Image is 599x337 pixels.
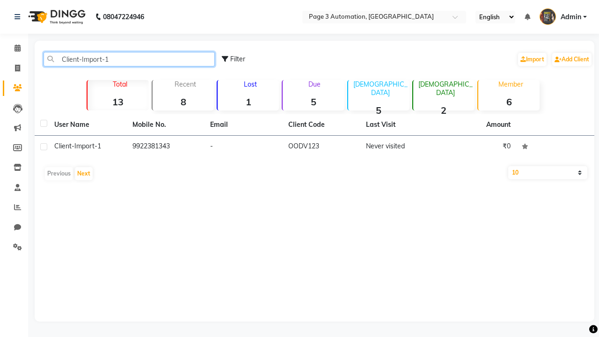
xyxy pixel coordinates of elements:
strong: 1 [218,96,279,108]
img: logo [24,4,88,30]
p: Total [91,80,149,88]
button: Next [75,167,93,180]
th: Email [205,114,283,136]
td: - [205,136,283,159]
td: Never visited [360,136,438,159]
td: OODV123 [283,136,361,159]
th: Last Visit [360,114,438,136]
td: ₹0 [438,136,517,159]
strong: 2 [413,104,475,116]
span: Filter [230,55,245,63]
th: Amount [481,114,516,135]
span: Client-Import-1 [54,142,101,150]
a: Import [518,53,547,66]
strong: 8 [153,96,214,108]
strong: 6 [478,96,540,108]
p: [DEMOGRAPHIC_DATA] [417,80,475,97]
input: Search by Name/Mobile/Email/Code [44,52,215,66]
p: Member [482,80,540,88]
strong: 5 [348,104,409,116]
strong: 5 [283,96,344,108]
span: Admin [561,12,581,22]
td: 9922381343 [127,136,205,159]
th: Mobile No. [127,114,205,136]
strong: 13 [88,96,149,108]
th: User Name [49,114,127,136]
img: Admin [540,8,556,25]
th: Client Code [283,114,361,136]
a: Add Client [552,53,592,66]
b: 08047224946 [103,4,144,30]
p: Recent [156,80,214,88]
p: Due [285,80,344,88]
p: Lost [221,80,279,88]
p: [DEMOGRAPHIC_DATA] [352,80,409,97]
